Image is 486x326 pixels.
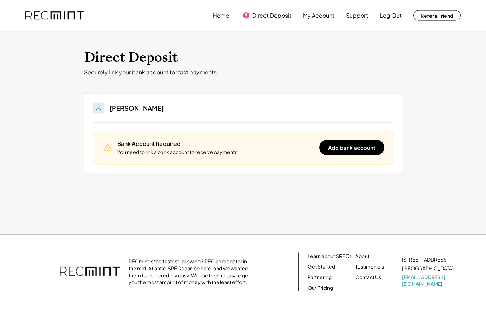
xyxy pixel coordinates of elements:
a: About [355,253,369,260]
div: Bank Account Required [117,140,181,148]
button: Direct Deposit [252,8,291,23]
img: People.svg [94,104,103,112]
div: RECmint is the fastest-growing SREC aggregator in the mid-Atlantic. SRECs can be hard, and we wan... [129,258,254,285]
a: [EMAIL_ADDRESS][DOMAIN_NAME] [402,274,455,288]
a: Learn about SRECs [308,253,352,260]
div: [STREET_ADDRESS] [402,256,448,263]
div: Securely link your bank account for fast payments. [84,69,402,76]
img: recmint-logotype%403x.png [25,11,84,20]
a: Contact Us [355,274,381,281]
button: My Account [303,8,334,23]
div: [GEOGRAPHIC_DATA] [402,265,454,272]
button: Log Out [380,8,402,23]
a: Get Started [308,263,335,270]
button: Home [213,8,229,23]
h3: [PERSON_NAME] [109,104,164,112]
button: Add bank account [319,140,384,155]
a: Testimonials [355,263,384,270]
h1: Direct Deposit [84,49,402,66]
a: Our Pricing [308,284,333,291]
button: Refer a Friend [413,10,461,21]
div: You need to link a bank account to receive payments. [117,149,239,156]
button: Support [346,8,368,23]
img: recmint-logotype%403x.png [60,260,120,284]
a: Partnering [308,274,332,281]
